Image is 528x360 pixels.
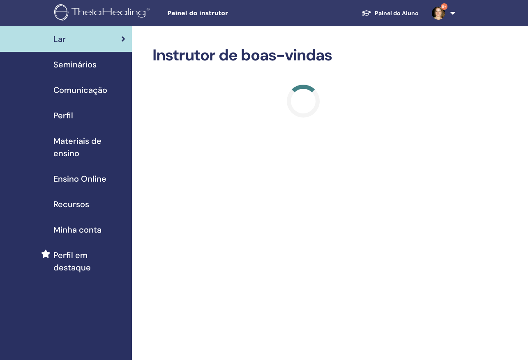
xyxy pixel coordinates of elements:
[54,4,152,23] img: logo.png
[432,7,445,20] img: default.jpg
[152,46,454,65] h2: Instrutor de boas-vindas
[53,109,73,122] span: Perfil
[53,173,106,185] span: Ensino Online
[441,3,447,10] span: 9+
[53,84,107,96] span: Comunicação
[53,58,97,71] span: Seminários
[53,224,101,236] span: Minha conta
[53,33,66,45] span: Lar
[53,198,89,210] span: Recursos
[53,249,125,274] span: Perfil em destaque
[362,9,371,16] img: graduation-cap-white.svg
[355,6,425,21] a: Painel do Aluno
[167,9,291,18] span: Painel do instrutor
[53,135,125,159] span: Materiais de ensino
